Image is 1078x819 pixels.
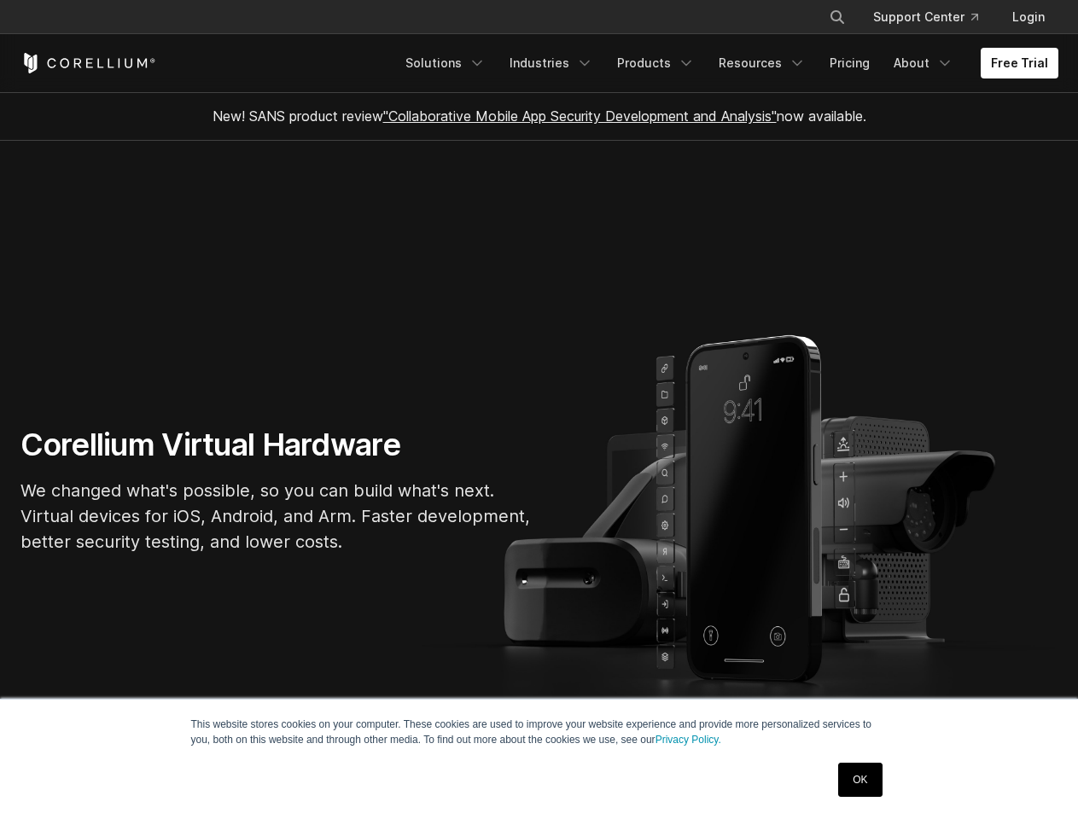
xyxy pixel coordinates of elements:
[981,48,1058,78] a: Free Trial
[607,48,705,78] a: Products
[395,48,496,78] a: Solutions
[838,763,882,797] a: OK
[395,48,1058,78] div: Navigation Menu
[883,48,964,78] a: About
[819,48,880,78] a: Pricing
[191,717,888,747] p: This website stores cookies on your computer. These cookies are used to improve your website expe...
[20,426,533,464] h1: Corellium Virtual Hardware
[999,2,1058,32] a: Login
[859,2,992,32] a: Support Center
[20,478,533,555] p: We changed what's possible, so you can build what's next. Virtual devices for iOS, Android, and A...
[708,48,816,78] a: Resources
[822,2,853,32] button: Search
[656,734,721,746] a: Privacy Policy.
[383,107,777,125] a: "Collaborative Mobile App Security Development and Analysis"
[808,2,1058,32] div: Navigation Menu
[20,53,156,73] a: Corellium Home
[213,107,866,125] span: New! SANS product review now available.
[499,48,603,78] a: Industries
